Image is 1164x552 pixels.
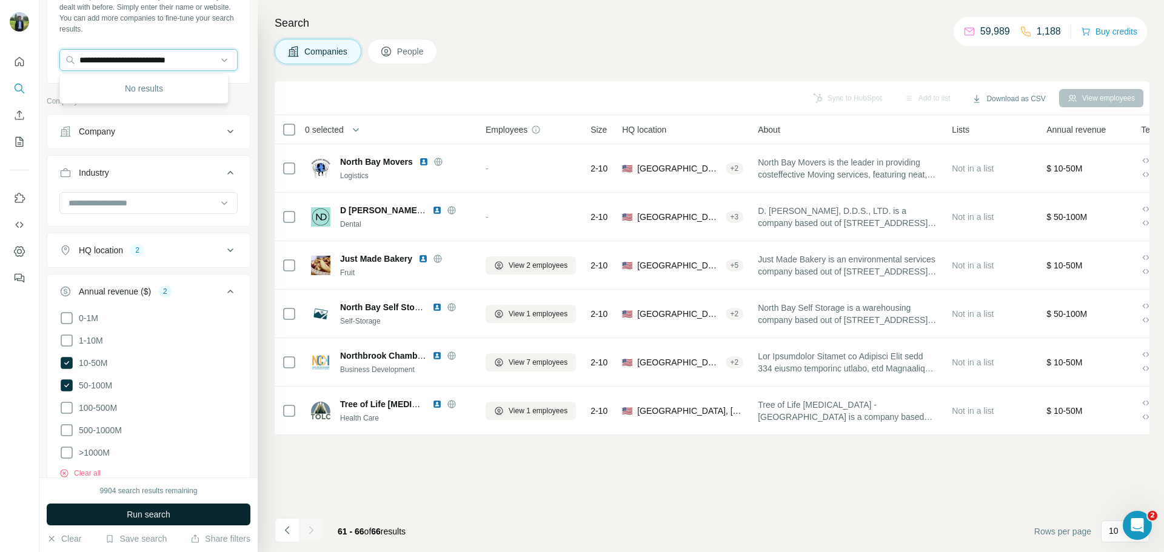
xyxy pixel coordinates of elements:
span: [GEOGRAPHIC_DATA], [GEOGRAPHIC_DATA] [637,308,720,320]
span: 🇺🇸 [622,308,632,320]
span: Lor Ipsumdolor Sitamet co Adipisci Elit sedd 334 eiusmo temporinc utlabo, etd Magnaaliqu Enimadm ... [758,350,937,374]
div: Industry [79,167,109,179]
span: North Bay Self Storage is a warehousing company based out of [STREET_ADDRESS][US_STATE]. [758,302,937,326]
p: Company information [47,96,250,107]
div: Self-Storage [340,316,471,327]
img: Logo of Just Made Bakery [311,256,330,275]
span: 10-50M [74,357,107,369]
button: Navigate to previous page [275,518,299,542]
img: Logo of Tree of Life Chiropractic - Rochester [311,401,330,421]
button: View 7 employees [486,353,576,371]
button: Enrich CSV [10,104,29,126]
span: Size [590,124,607,136]
button: Download as CSV [963,90,1054,108]
span: 🇺🇸 [622,259,632,271]
button: View 2 employees [486,256,576,274]
button: HQ location2 [47,236,250,265]
button: Clear all [59,468,101,479]
button: Use Surfe on LinkedIn [10,187,29,209]
span: View 7 employees [509,357,567,368]
div: Annual revenue ($) [79,285,151,298]
img: Logo of Northbrook Chamber Of Commerce AND Industry [311,353,330,372]
div: Logistics [340,170,471,181]
img: LinkedIn logo [432,205,442,215]
span: $ 10-50M [1046,261,1082,270]
span: D [PERSON_NAME] D.D.S. [340,205,447,215]
button: Clear [47,533,81,545]
span: 2-10 [590,405,607,417]
button: Run search [47,504,250,525]
button: Company [47,117,250,146]
span: People [397,45,425,58]
img: Avatar [10,12,29,32]
img: LinkedIn logo [432,399,442,409]
span: North Bay Movers is the leader in providing costeffective Moving services, featuring neat, qualif... [758,156,937,181]
button: Save search [105,533,167,545]
div: Fruit [340,267,471,278]
img: Logo of North Bay Self Storage [311,304,330,324]
div: + 5 [726,260,744,271]
img: LinkedIn logo [419,157,429,167]
div: + 2 [726,308,744,319]
div: 2 [130,245,144,256]
span: View 1 employees [509,308,567,319]
span: Just Made Bakery is an environmental services company based out of [STREET_ADDRESS][US_STATE]. [758,253,937,278]
span: Annual revenue [1046,124,1106,136]
button: Dashboard [10,241,29,262]
span: View 2 employees [509,260,567,271]
button: Search [10,78,29,99]
span: $ 50-100M [1046,212,1087,222]
span: About [758,124,780,136]
div: No results [62,76,226,101]
span: 🇺🇸 [622,162,632,175]
span: [GEOGRAPHIC_DATA], [US_STATE] [637,162,720,175]
span: Companies [304,45,349,58]
span: D. [PERSON_NAME], D.D.S., LTD. is a company based out of [STREET_ADDRESS][PERSON_NAME][US_STATE]. [758,205,937,229]
span: Employees [486,124,527,136]
button: Feedback [10,267,29,289]
span: Tree of Life [MEDICAL_DATA] - [GEOGRAPHIC_DATA] [340,399,557,409]
span: results [338,527,406,536]
span: 500-1000M [74,424,122,436]
div: + 3 [726,211,744,222]
button: Industry [47,158,250,192]
span: Lists [952,124,969,136]
span: Not in a list [952,212,994,222]
div: 2 [158,286,172,297]
button: Quick start [10,51,29,73]
span: Not in a list [952,261,994,270]
iframe: Intercom live chat [1123,511,1152,540]
span: 🇺🇸 [622,405,632,417]
span: $ 10-50M [1046,357,1082,367]
span: Tree of Life [MEDICAL_DATA] - [GEOGRAPHIC_DATA] is a company based out of [STREET_ADDRESS][PERSON... [758,399,937,423]
span: [GEOGRAPHIC_DATA], [GEOGRAPHIC_DATA] [637,259,720,271]
button: Share filters [190,533,250,545]
div: + 2 [726,357,744,368]
span: [GEOGRAPHIC_DATA], [GEOGRAPHIC_DATA] [637,405,743,417]
div: Business Development [340,364,471,375]
span: 2-10 [590,211,607,223]
div: Company [79,125,115,138]
span: 🇺🇸 [622,211,632,223]
span: 1-10M [74,334,103,347]
span: Not in a list [952,357,994,367]
div: Dental [340,219,471,230]
button: View 1 employees [486,402,576,420]
span: - [486,212,489,222]
span: - [486,164,489,173]
button: View 1 employees [486,305,576,323]
span: 2-10 [590,162,607,175]
p: 10 [1109,525,1119,537]
span: Northbrook Chamber Of Commerce AND Industry [340,351,540,361]
p: 1,188 [1037,24,1061,39]
span: Rows per page [1034,525,1091,537]
div: + 2 [726,163,744,174]
span: 61 - 66 [338,527,364,536]
span: Not in a list [952,309,994,319]
button: My lists [10,131,29,153]
span: $ 10-50M [1046,164,1082,173]
span: 0-1M [74,312,98,324]
span: 🇺🇸 [622,356,632,368]
div: Health Care [340,413,471,424]
span: of [364,527,372,536]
